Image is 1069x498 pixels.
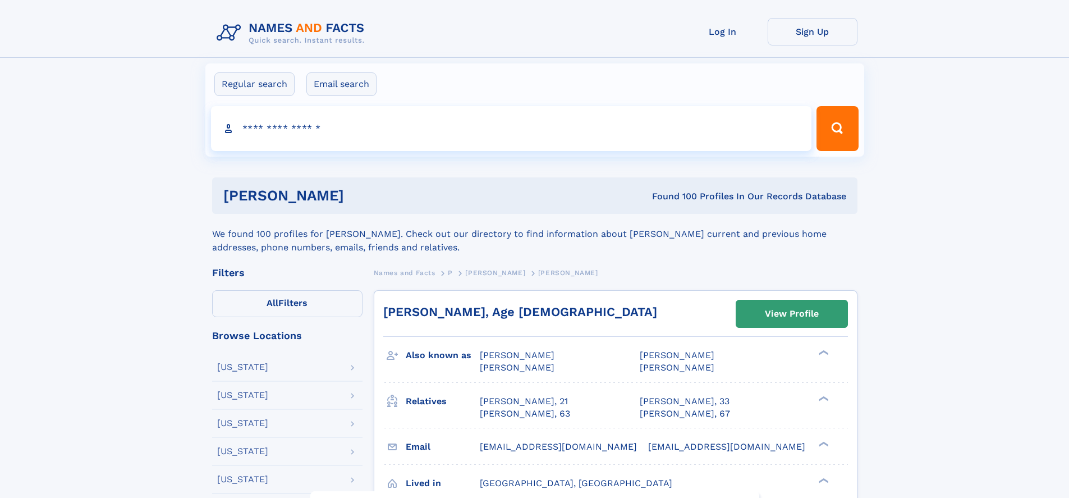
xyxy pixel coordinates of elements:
[223,189,498,203] h1: [PERSON_NAME]
[640,395,730,408] a: [PERSON_NAME], 33
[306,72,377,96] label: Email search
[406,392,480,411] h3: Relatives
[816,395,829,402] div: ❯
[212,18,374,48] img: Logo Names and Facts
[480,350,554,360] span: [PERSON_NAME]
[480,408,570,420] a: [PERSON_NAME], 63
[217,419,268,428] div: [US_STATE]
[212,214,857,254] div: We found 100 profiles for [PERSON_NAME]. Check out our directory to find information about [PERSO...
[816,440,829,447] div: ❯
[640,408,730,420] a: [PERSON_NAME], 67
[211,106,812,151] input: search input
[648,441,805,452] span: [EMAIL_ADDRESS][DOMAIN_NAME]
[217,475,268,484] div: [US_STATE]
[816,477,829,484] div: ❯
[480,395,568,408] a: [PERSON_NAME], 21
[383,305,657,319] a: [PERSON_NAME], Age [DEMOGRAPHIC_DATA]
[678,18,768,45] a: Log In
[217,391,268,400] div: [US_STATE]
[212,331,363,341] div: Browse Locations
[465,269,525,277] span: [PERSON_NAME]
[736,300,847,327] a: View Profile
[538,269,598,277] span: [PERSON_NAME]
[480,362,554,373] span: [PERSON_NAME]
[498,190,846,203] div: Found 100 Profiles In Our Records Database
[448,269,453,277] span: P
[816,349,829,357] div: ❯
[465,266,525,280] a: [PERSON_NAME]
[480,441,637,452] span: [EMAIL_ADDRESS][DOMAIN_NAME]
[640,362,714,373] span: [PERSON_NAME]
[406,346,480,365] h3: Also known as
[212,268,363,278] div: Filters
[640,350,714,360] span: [PERSON_NAME]
[217,363,268,372] div: [US_STATE]
[765,301,819,327] div: View Profile
[374,266,435,280] a: Names and Facts
[448,266,453,280] a: P
[214,72,295,96] label: Regular search
[406,474,480,493] h3: Lived in
[267,298,278,308] span: All
[480,478,672,488] span: [GEOGRAPHIC_DATA], [GEOGRAPHIC_DATA]
[768,18,857,45] a: Sign Up
[816,106,858,151] button: Search Button
[406,437,480,456] h3: Email
[217,447,268,456] div: [US_STATE]
[212,290,363,317] label: Filters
